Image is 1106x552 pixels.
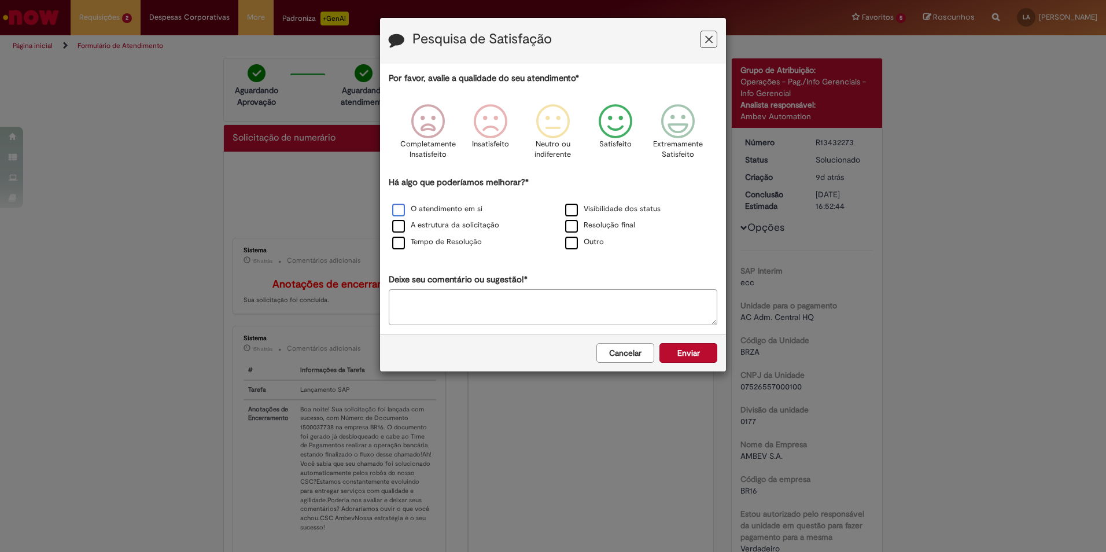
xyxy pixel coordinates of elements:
[412,32,552,47] label: Pesquisa de Satisfação
[398,95,457,175] div: Completamente Insatisfeito
[565,204,661,215] label: Visibilidade dos status
[532,139,574,160] p: Neutro ou indiferente
[596,343,654,363] button: Cancelar
[523,95,583,175] div: Neutro ou indiferente
[389,176,717,251] div: Há algo que poderíamos melhorar?*
[565,220,635,231] label: Resolução final
[392,220,499,231] label: A estrutura da solicitação
[472,139,509,150] p: Insatisfeito
[659,343,717,363] button: Enviar
[586,95,645,175] div: Satisfeito
[392,237,482,248] label: Tempo de Resolução
[599,139,632,150] p: Satisfeito
[389,72,579,84] label: Por favor, avalie a qualidade do seu atendimento*
[653,139,703,160] p: Extremamente Satisfeito
[392,204,482,215] label: O atendimento em si
[461,95,520,175] div: Insatisfeito
[400,139,456,160] p: Completamente Insatisfeito
[389,274,528,286] label: Deixe seu comentário ou sugestão!*
[565,237,604,248] label: Outro
[648,95,707,175] div: Extremamente Satisfeito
